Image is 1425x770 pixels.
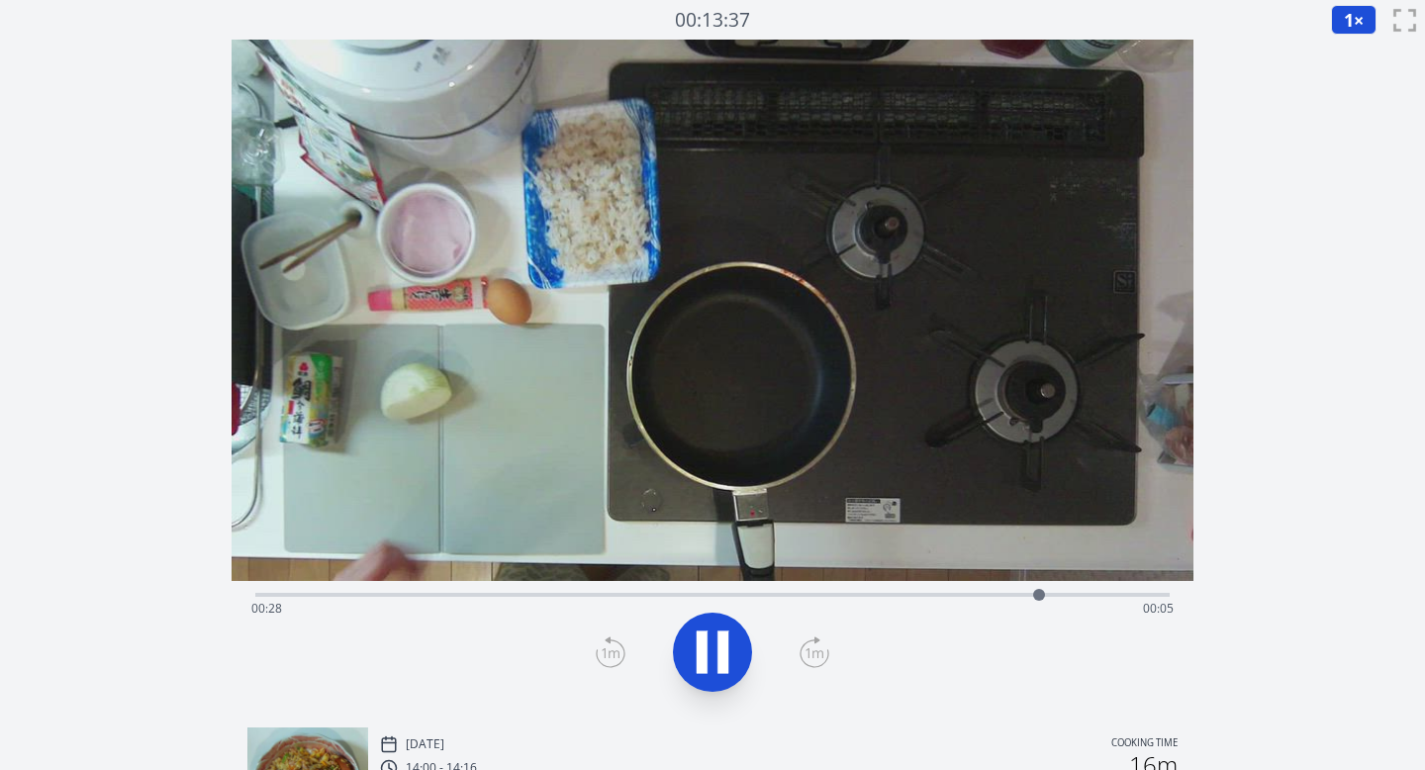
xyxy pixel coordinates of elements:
[406,736,444,752] p: [DATE]
[1111,735,1178,753] p: Cooking time
[1344,8,1354,32] span: 1
[251,600,282,617] span: 00:28
[1143,600,1174,617] span: 00:05
[1331,5,1377,35] button: 1×
[675,6,750,35] a: 00:13:37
